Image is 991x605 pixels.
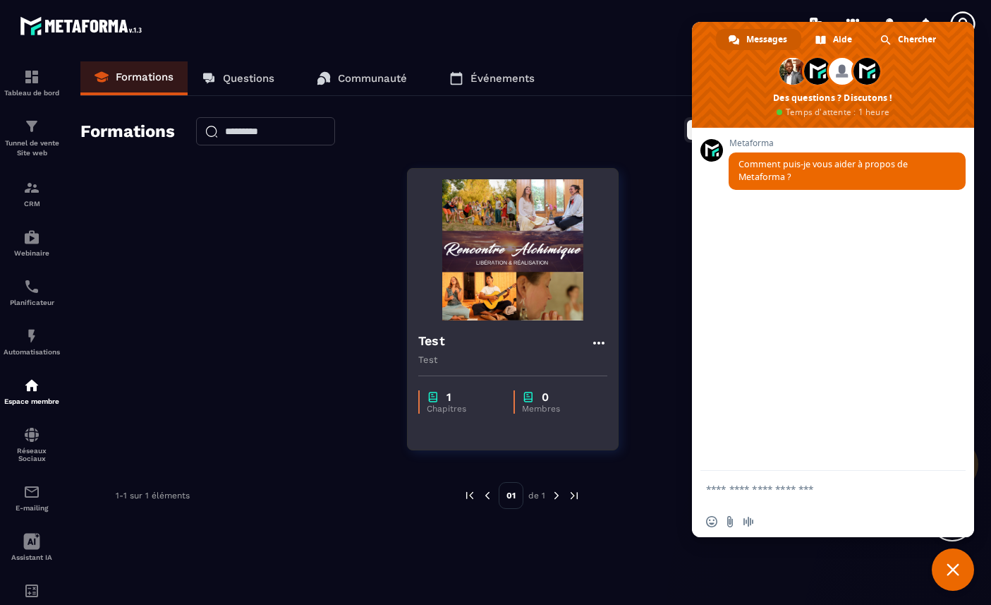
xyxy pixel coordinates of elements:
[568,489,580,502] img: next
[23,426,40,443] img: social-network
[4,218,60,268] a: automationsautomationsWebinaire
[23,118,40,135] img: formation
[522,404,593,414] p: Membres
[23,328,40,345] img: automations
[803,29,866,50] div: Aide
[418,179,607,321] img: formation-background
[4,249,60,257] p: Webinaire
[446,390,451,404] p: 1
[716,29,801,50] div: Messages
[868,29,950,50] div: Chercher
[80,61,188,95] a: Formations
[470,72,535,85] p: Événements
[932,549,974,591] div: Fermer le chat
[407,168,636,468] a: formation-backgroundTestTestchapter1Chapitreschapter0Membres
[4,89,60,97] p: Tableau de bord
[23,229,40,246] img: automations
[418,331,445,351] h4: Test
[23,179,40,196] img: formation
[4,553,60,561] p: Assistant IA
[23,484,40,501] img: email
[4,522,60,572] a: Assistant IA
[20,13,147,39] img: logo
[23,582,40,599] img: accountant
[4,348,60,356] p: Automatisations
[418,354,607,365] p: Test
[481,489,494,502] img: prev
[338,72,407,85] p: Communauté
[550,489,563,502] img: next
[499,482,523,509] p: 01
[724,516,736,527] span: Envoyer un fichier
[435,61,549,95] a: Événements
[833,29,852,50] span: Aide
[738,158,908,183] span: Comment puis-je vous aider à propos de Metaforma ?
[4,397,60,405] p: Espace membre
[4,317,60,366] a: automationsautomationsAutomatisations
[4,58,60,107] a: formationformationTableau de bord
[4,366,60,416] a: automationsautomationsEspace membre
[427,390,439,404] img: chapter
[23,278,40,295] img: scheduler
[4,416,60,473] a: social-networksocial-networkRéseaux Sociaux
[4,107,60,169] a: formationformationTunnel de vente Site web
[4,504,60,512] p: E-mailing
[223,72,274,85] p: Questions
[23,68,40,85] img: formation
[80,117,175,147] h2: Formations
[528,490,545,501] p: de 1
[23,377,40,394] img: automations
[898,29,936,50] span: Chercher
[4,473,60,522] a: emailemailE-mailing
[4,447,60,462] p: Réseaux Sociaux
[116,71,174,83] p: Formations
[542,390,549,404] p: 0
[706,483,929,496] textarea: Entrez votre message...
[303,61,421,95] a: Communauté
[188,61,288,95] a: Questions
[746,29,787,50] span: Messages
[4,200,60,208] p: CRM
[4,138,60,158] p: Tunnel de vente Site web
[4,299,60,306] p: Planificateur
[729,138,966,148] span: Metaforma
[116,491,190,501] p: 1-1 sur 1 éléments
[4,268,60,317] a: schedulerschedulerPlanificateur
[463,489,476,502] img: prev
[522,390,535,404] img: chapter
[687,120,746,140] button: Carte
[706,516,717,527] span: Insérer un emoji
[427,404,499,414] p: Chapitres
[743,516,754,527] span: Message audio
[4,169,60,218] a: formationformationCRM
